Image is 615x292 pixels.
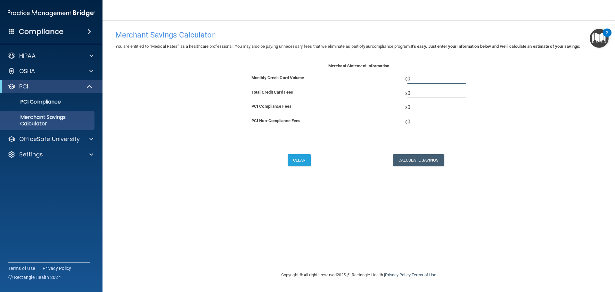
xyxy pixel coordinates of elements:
h4: Merchant Savings Calculator [115,31,602,39]
div: 2 [606,33,608,41]
a: Privacy Policy [43,265,71,271]
div: Copyright © All rights reserved 2025 @ Rectangle Health | | [242,265,476,285]
p: PCI Compliance [4,99,92,105]
a: OfficeSafe University [8,135,93,143]
p: HIPAA [19,52,36,60]
h4: Compliance [19,27,63,36]
b: It’s easy. Just enter your information below and we’ll calculate an estimate of your savings: [411,44,580,49]
a: Terms of Use [8,265,35,271]
b: PCI Compliance Fees [251,104,291,109]
a: Terms of Use [412,272,436,277]
img: PMB logo [8,7,95,20]
button: Open Resource Center, 2 new notifications [590,29,609,48]
a: Settings [8,151,93,158]
a: PCI [8,83,93,90]
span: $ [405,103,466,112]
a: HIPAA [8,52,93,60]
p: Settings [19,151,43,158]
button: Calculate Savings [393,154,444,166]
b: PCI Non-Compliance Fees [251,118,300,123]
p: OSHA [19,67,35,75]
b: Monthly Credit Card Volume [251,75,304,80]
a: Privacy Policy [385,272,410,277]
b: your [363,44,372,49]
span: $ [405,74,466,84]
b: Merchant Statement Information [328,63,389,68]
p: PCI [19,83,28,90]
button: Clear [288,154,311,166]
iframe: Drift Widget Chat Controller [504,246,607,272]
span: Ⓒ Rectangle Health 2024 [8,274,61,280]
p: Merchant Savings Calculator [4,114,92,127]
span: $ [405,88,466,98]
p: You are entitled to “Medical Rates” as a healthcare professional. You may also be paying unnecess... [115,43,602,50]
p: OfficeSafe University [19,135,80,143]
b: Total Credit Card Fees [251,90,293,95]
a: OSHA [8,67,93,75]
span: $ [405,117,466,127]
